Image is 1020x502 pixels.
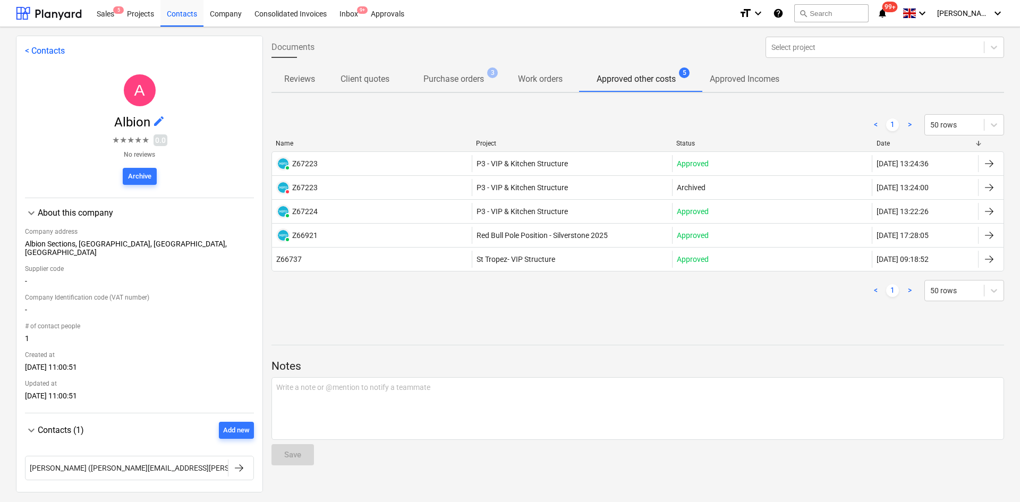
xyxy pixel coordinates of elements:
[991,7,1004,20] i: keyboard_arrow_down
[114,115,152,130] span: Albion
[25,334,254,347] div: 1
[877,207,929,216] div: [DATE] 13:22:26
[30,464,325,472] div: [PERSON_NAME] ([PERSON_NAME][EMAIL_ADDRESS][PERSON_NAME][DOMAIN_NAME])
[25,207,38,219] span: keyboard_arrow_down
[25,363,254,376] div: [DATE] 11:00:51
[679,67,690,78] span: 5
[710,73,779,86] p: Approved Incomes
[423,73,484,86] p: Purchase orders
[25,224,254,240] div: Company address
[676,140,868,147] div: Status
[219,422,254,439] button: Add new
[278,230,288,241] img: xero.svg
[487,67,498,78] span: 3
[276,157,290,171] div: Invoice has been synced with Xero and its status is currently PAID
[903,118,916,131] a: Next page
[134,81,144,99] span: A
[38,208,254,218] div: About this company
[794,4,869,22] button: Search
[271,41,314,54] span: Documents
[677,230,709,241] p: Approved
[112,134,120,147] span: ★
[278,182,288,193] img: xero.svg
[284,73,315,86] p: Reviews
[154,134,167,146] span: 0.0
[120,134,127,147] span: ★
[278,158,288,169] img: xero.svg
[967,451,1020,502] iframe: Chat Widget
[25,318,254,334] div: # of contact people
[357,6,368,14] span: 9+
[142,134,149,147] span: ★
[877,255,929,263] div: [DATE] 09:18:52
[276,205,290,218] div: Invoice has been synced with Xero and its status is currently PAID
[127,134,134,147] span: ★
[477,183,568,192] span: P3 - VIP & Kitchen Structure
[25,277,254,290] div: -
[882,2,898,12] span: 99+
[113,6,124,14] span: 5
[25,261,254,277] div: Supplier code
[276,181,290,194] div: Invoice has been synced with Xero and its status is currently DELETED
[292,231,318,240] div: Z66921
[25,347,254,363] div: Created at
[25,207,254,219] div: About this company
[677,182,705,193] p: Archived
[877,7,888,20] i: notifications
[477,207,568,216] span: P3 - VIP & Kitchen Structure
[677,158,709,169] p: Approved
[25,392,254,404] div: [DATE] 11:00:51
[276,140,467,147] div: Name
[477,255,555,263] span: St Tropez- VIP Structure
[276,255,302,263] div: Z66737
[477,231,608,240] span: Red Bull Pole Position - Silverstone 2025
[677,254,709,265] p: Approved
[134,134,142,147] span: ★
[128,171,151,183] div: Archive
[752,7,764,20] i: keyboard_arrow_down
[292,183,318,192] div: Z67223
[112,151,167,159] p: No reviews
[937,9,990,18] span: [PERSON_NAME]
[877,183,929,192] div: [DATE] 13:24:00
[476,140,668,147] div: Project
[341,73,389,86] p: Client quotes
[152,115,165,127] span: edit
[677,206,709,217] p: Approved
[886,284,899,297] a: Page 1 is your current page
[597,73,676,86] p: Approved other costs
[877,159,929,168] div: [DATE] 13:24:36
[903,284,916,297] a: Next page
[123,168,157,185] button: Archive
[25,422,254,439] div: Contacts (1)Add new
[25,439,254,493] div: Contacts (1)Add new
[739,7,752,20] i: format_size
[25,219,254,404] div: About this company
[292,159,318,168] div: Z67223
[518,73,563,86] p: Work orders
[292,207,318,216] div: Z67224
[223,424,250,437] div: Add new
[877,140,974,147] div: Date
[276,228,290,242] div: Invoice has been synced with Xero and its status is currently PAID
[773,7,784,20] i: Knowledge base
[25,376,254,392] div: Updated at
[25,424,38,437] span: keyboard_arrow_down
[916,7,929,20] i: keyboard_arrow_down
[124,74,156,106] div: Albion
[869,284,882,297] a: Previous page
[25,46,65,56] a: < Contacts
[38,425,84,435] span: Contacts (1)
[886,118,899,131] a: Page 1 is your current page
[799,9,807,18] span: search
[877,231,929,240] div: [DATE] 17:28:05
[271,359,1004,374] p: Notes
[25,240,254,261] div: Albion Sections, [GEOGRAPHIC_DATA], [GEOGRAPHIC_DATA], [GEOGRAPHIC_DATA]
[477,159,568,168] span: P3 - VIP & Kitchen Structure
[25,305,254,318] div: -
[278,206,288,217] img: xero.svg
[25,290,254,305] div: Company Identification code (VAT number)
[869,118,882,131] a: Previous page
